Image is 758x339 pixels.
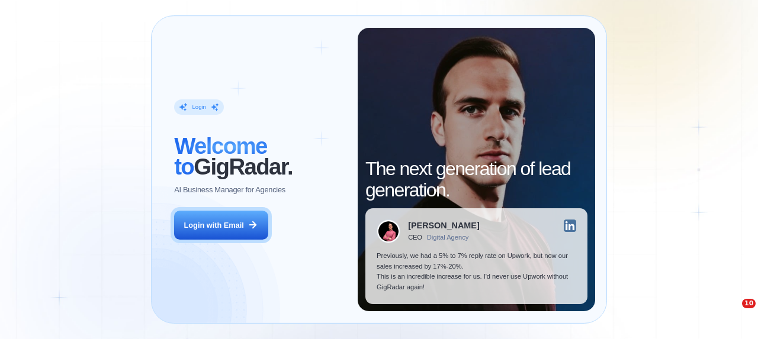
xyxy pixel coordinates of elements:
button: Login with Email [174,211,268,240]
div: [PERSON_NAME] [408,221,479,230]
p: AI Business Manager for Agencies [174,185,285,195]
div: Digital Agency [427,234,469,241]
iframe: Intercom live chat [718,299,746,327]
span: Welcome to [174,133,267,179]
div: CEO [408,234,422,241]
div: Login [192,104,206,111]
p: Previously, we had a 5% to 7% reply rate on Upwork, but now our sales increased by 17%-20%. This ... [377,251,576,292]
h2: ‍ GigRadar. [174,135,346,177]
div: Login with Email [184,220,244,231]
h2: The next generation of lead generation. [365,159,587,200]
span: 10 [742,299,756,308]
